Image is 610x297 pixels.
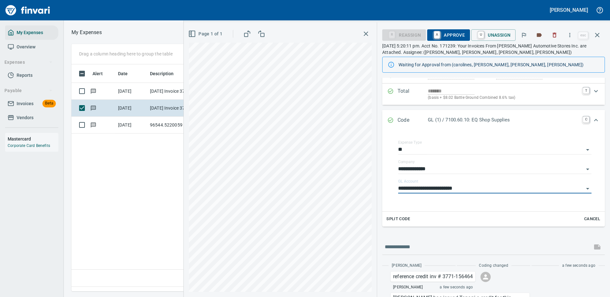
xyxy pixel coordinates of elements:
button: [PERSON_NAME] [548,5,590,15]
div: Waiting for Approval from (carolines, [PERSON_NAME], [PERSON_NAME], [PERSON_NAME]) [398,59,599,70]
a: Corporate Card Benefits [8,143,50,148]
div: Expand [382,131,605,227]
button: Open [583,165,592,174]
button: Open [583,184,592,193]
span: Alert [93,70,103,77]
a: Reports [5,68,58,83]
img: Finvari [4,3,52,18]
label: Expense Type [398,141,422,144]
span: [PERSON_NAME] [392,263,421,269]
span: Split Code [386,215,410,223]
p: [DATE] 5:20:11 pm. Acct No. 171239: Your Invoices From [PERSON_NAME] Automotive Stores Inc. are A... [382,43,605,55]
h5: [PERSON_NAME] [550,7,588,13]
nav: breadcrumb [71,29,102,36]
span: Has messages [90,106,97,110]
span: Invoices [17,100,33,108]
span: a few seconds ago [562,263,595,269]
button: AApprove [427,29,470,41]
a: Overview [5,40,58,54]
p: (basis + $8.02 Battle Ground Combined 8.6% tax) [428,95,579,101]
span: Date [118,70,136,77]
span: Description [150,70,174,77]
span: Expenses [4,58,53,66]
p: Code [398,116,428,125]
div: Expand [382,110,605,131]
span: Approve [432,30,465,40]
p: GL (1) / 7100.60.10: EQ Shop Supplies [428,116,579,124]
button: Open [583,145,592,154]
a: C [583,116,589,123]
span: Has messages [90,123,97,127]
a: U [478,31,484,38]
span: Payable [4,87,53,95]
span: Close invoice [577,27,605,43]
label: Company [398,160,415,164]
span: Reports [17,71,33,79]
label: GL Account [398,179,418,183]
span: Has messages [90,89,97,93]
span: Alert [93,70,111,77]
div: Expand [382,83,605,105]
td: [DATE] [115,83,147,100]
button: Payable [2,85,55,97]
td: 96544.5220059 [147,117,205,134]
p: My Expenses [71,29,102,36]
a: Vendors [5,111,58,125]
div: Click for options [391,272,475,282]
button: Labels [532,28,546,42]
span: My Expenses [17,29,43,37]
span: Coding changed [479,263,508,269]
span: Cancel [584,215,601,223]
span: Vendors [17,114,33,122]
p: reference credit inv # 3771-156464 [393,273,473,280]
a: esc [578,32,588,39]
a: My Expenses [5,25,58,40]
h6: Mastercard [8,135,58,142]
button: Split Code [385,214,412,224]
p: Drag a column heading here to group the table [79,51,173,57]
button: UUnassign [471,29,516,41]
td: [DATE] Invoice 3771-156022 from [PERSON_NAME] Auto Parts (1-23030) [147,100,205,117]
button: Page 1 of 1 [187,28,225,40]
td: [DATE] [115,100,147,117]
button: Flag [517,28,531,42]
span: Unassign [476,30,510,40]
a: T [583,87,589,94]
p: Total [398,87,428,101]
span: Date [118,70,128,77]
a: InvoicesBeta [5,97,58,111]
td: [DATE] Invoice 3771-156464 from [PERSON_NAME] Auto Parts (1-23030) [147,83,205,100]
span: Page 1 of 1 [190,30,222,38]
span: [PERSON_NAME] [393,284,423,291]
button: Expenses [2,56,55,68]
span: Description [150,70,182,77]
a: A [434,31,440,38]
span: This records your message into the invoice and notifies anyone mentioned [590,239,605,255]
button: Cancel [582,214,602,224]
span: a few seconds ago [440,284,473,291]
td: [DATE] [115,117,147,134]
span: Beta [42,100,56,107]
span: Overview [17,43,35,51]
div: Reassign [382,32,426,37]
